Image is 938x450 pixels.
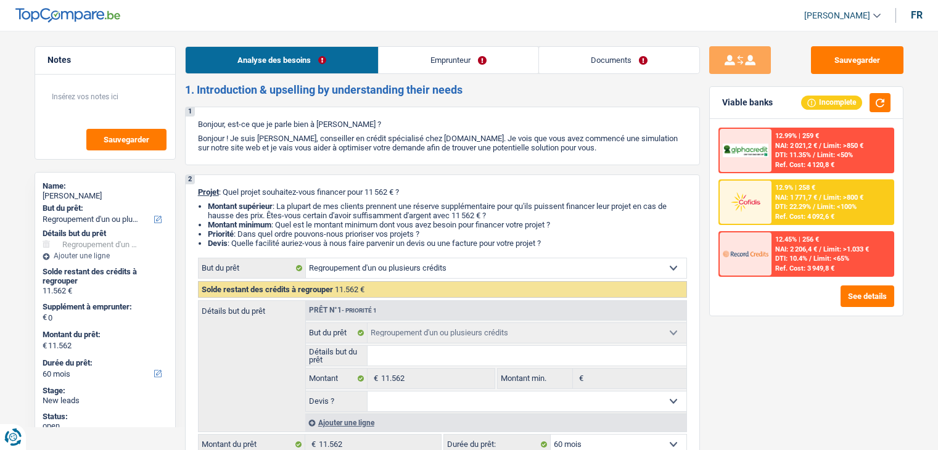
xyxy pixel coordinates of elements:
label: Montant du prêt: [43,330,165,340]
label: Devis ? [306,391,368,411]
div: Prêt n°1 [306,306,380,314]
div: Ref. Cost: 4 092,6 € [775,213,834,221]
div: 12.99% | 259 € [775,132,819,140]
span: € [368,369,381,388]
div: 11.562 € [43,286,168,296]
li: : La plupart de mes clients prennent une réserve supplémentaire pour qu'ils puissent financer leu... [208,202,687,220]
label: But du prêt [306,323,368,343]
div: Incomplete [801,96,862,109]
img: Record Credits [723,242,768,265]
span: Limit: <65% [813,255,849,263]
div: [PERSON_NAME] [43,191,168,201]
label: Montant min. [498,369,573,388]
li: : Dans quel ordre pouvons-nous prioriser vos projets ? [208,229,687,239]
label: Montant [306,369,368,388]
span: NAI: 2 021,2 € [775,142,817,150]
span: / [813,203,815,211]
span: / [819,194,821,202]
a: Emprunteur [379,47,538,73]
span: / [819,142,821,150]
span: € [43,313,47,322]
div: 2 [186,175,195,184]
div: Status: [43,412,168,422]
button: Sauvegarder [811,46,903,74]
span: NAI: 1 771,7 € [775,194,817,202]
div: 12.9% | 258 € [775,184,815,192]
button: See details [841,285,894,307]
span: / [809,255,812,263]
p: : Quel projet souhaitez-vous financer pour 11 562 € ? [198,187,687,197]
span: Limit: <50% [817,151,853,159]
span: DTI: 10.4% [775,255,807,263]
a: Documents [539,47,699,73]
span: Limit: >800 € [823,194,863,202]
span: NAI: 2 206,4 € [775,245,817,253]
span: DTI: 22.29% [775,203,811,211]
li: : Quel est le montant minimum dont vous avez besoin pour financer votre projet ? [208,220,687,229]
h2: 1. Introduction & upselling by understanding their needs [185,83,700,97]
div: New leads [43,396,168,406]
label: Détails but du prêt [199,301,305,315]
label: Détails but du prêt [306,346,368,366]
a: Analyse des besoins [186,47,378,73]
label: Durée du prêt: [43,358,165,368]
label: But du prêt [199,258,306,278]
span: Projet [198,187,219,197]
div: 1 [186,107,195,117]
div: Ajouter une ligne [305,414,686,432]
strong: Priorité [208,229,234,239]
div: Viable banks [722,97,773,108]
h5: Notes [47,55,163,65]
span: 11.562 € [335,285,364,294]
span: [PERSON_NAME] [804,10,870,21]
button: Sauvegarder [86,129,167,150]
p: Bonjour, est-ce que je parle bien à [PERSON_NAME] ? [198,120,687,129]
span: / [813,151,815,159]
div: Ref. Cost: 3 949,8 € [775,264,834,272]
span: Limit: >850 € [823,142,863,150]
span: Devis [208,239,228,248]
a: [PERSON_NAME] [794,6,881,26]
span: Solde restant des crédits à regrouper [202,285,333,294]
div: Stage: [43,386,168,396]
span: - Priorité 1 [342,307,377,314]
p: Bonjour ! Je suis [PERSON_NAME], conseiller en crédit spécialisé chez [DOMAIN_NAME]. Je vois que ... [198,134,687,152]
strong: Montant minimum [208,220,271,229]
div: 12.45% | 256 € [775,235,819,243]
div: Ref. Cost: 4 120,8 € [775,161,834,169]
div: fr [911,9,923,21]
label: But du prêt: [43,203,165,213]
span: / [819,245,821,253]
div: Détails but du prêt [43,229,168,239]
span: Limit: <100% [817,203,857,211]
span: Sauvegarder [104,136,149,144]
span: Limit: >1.033 € [823,245,869,253]
img: Cofidis [723,190,768,213]
div: Name: [43,181,168,191]
div: open [43,421,168,431]
label: Supplément à emprunter: [43,302,165,312]
span: € [43,341,47,351]
strong: Montant supérieur [208,202,273,211]
span: DTI: 11.35% [775,151,811,159]
span: € [573,369,586,388]
div: Ajouter une ligne [43,252,168,260]
div: Solde restant des crédits à regrouper [43,267,168,286]
li: : Quelle facilité auriez-vous à nous faire parvenir un devis ou une facture pour votre projet ? [208,239,687,248]
img: TopCompare Logo [15,8,120,23]
img: AlphaCredit [723,144,768,158]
